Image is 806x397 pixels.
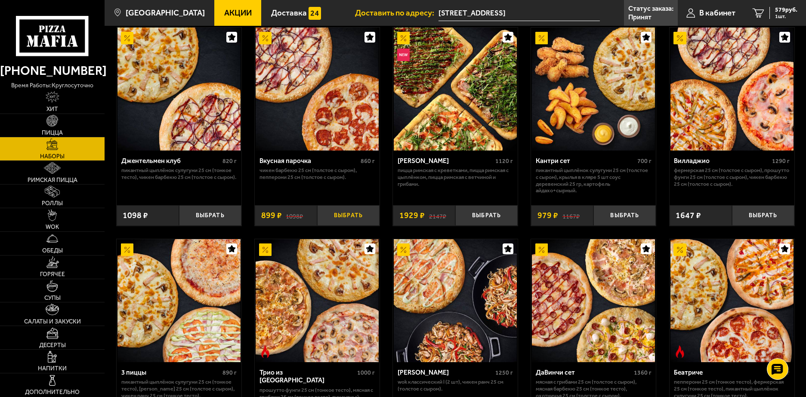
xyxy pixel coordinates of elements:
img: Острое блюдо [673,345,686,358]
span: Доставка [271,9,307,17]
span: 820 г [222,157,237,165]
span: Доставить по адресу: [355,9,439,17]
div: ДаВинчи сет [536,369,632,377]
span: 579 руб. [775,7,797,13]
button: Выбрать [179,205,241,226]
div: Вилладжио [674,157,770,165]
div: 3 пиццы [121,369,221,377]
button: Выбрать [593,205,656,226]
span: Десерты [39,342,66,348]
span: Римская пицца [28,177,77,183]
div: Кантри сет [536,157,635,165]
img: Беатриче [670,239,794,362]
span: 1098 ₽ [123,211,148,220]
span: 860 г [361,157,375,165]
s: 2147 ₽ [429,211,446,220]
img: Акционный [259,243,272,256]
div: Вкусная парочка [259,157,359,165]
span: 1360 г [634,369,652,376]
img: Акционный [535,243,548,256]
p: Принят [628,14,652,21]
img: Акционный [121,243,133,256]
a: АкционныйВилла Капри [393,239,518,362]
p: Статус заказа: [628,5,673,12]
p: Чикен Барбекю 25 см (толстое с сыром), Пепперони 25 см (толстое с сыром). [259,167,375,180]
span: 979 ₽ [537,211,558,220]
span: Супы [44,295,61,301]
img: ДаВинчи сет [532,239,655,362]
p: Wok классический L (2 шт), Чикен Ранч 25 см (толстое с сыром). [398,379,513,392]
span: 1647 ₽ [676,211,701,220]
button: Выбрать [732,205,794,226]
img: Акционный [673,32,686,44]
s: 1098 ₽ [286,211,303,220]
div: [PERSON_NAME] [398,157,494,165]
a: АкционныйОстрое блюдоТрио из Рио [255,239,380,362]
span: Пицца [42,130,63,136]
a: АкционныйНовинкаМама Миа [393,28,518,151]
span: 1 шт. [775,14,797,19]
img: Кантри сет [532,28,655,151]
span: Дополнительно [25,389,80,395]
img: Акционный [121,32,133,44]
a: АкционныйДжентельмен клуб [117,28,241,151]
span: [GEOGRAPHIC_DATA] [126,9,205,17]
span: Напитки [38,366,67,372]
span: В кабинет [699,9,735,17]
p: Пикантный цыплёнок сулугуни 25 см (толстое с сыром), крылья в кляре 5 шт соус деревенский 25 гр, ... [536,167,652,194]
span: 899 ₽ [261,211,282,220]
span: 1250 г [495,369,513,376]
div: [PERSON_NAME] [398,369,494,377]
span: Наборы [40,154,65,160]
img: 15daf4d41897b9f0e9f617042186c801.svg [309,7,321,19]
a: АкционныйВкусная парочка [255,28,380,151]
button: Выбрать [317,205,380,226]
span: WOK [46,224,59,230]
span: Хит [46,106,58,112]
span: Горячее [40,271,65,277]
span: 1000 г [357,369,375,376]
img: Акционный [397,32,410,44]
span: 1120 г [495,157,513,165]
div: Беатриче [674,369,773,377]
a: АкционныйОстрое блюдоБеатриче [670,239,794,362]
button: Выбрать [455,205,518,226]
img: 3 пиццы [117,239,241,362]
span: Обеды [42,248,63,254]
img: Акционный [397,243,410,256]
img: Вилладжио [670,28,794,151]
img: Вкусная парочка [256,28,379,151]
img: Трио из Рио [256,239,379,362]
span: Салаты и закуски [24,319,81,325]
img: Новинка [397,49,410,61]
span: Акции [224,9,252,17]
span: 1290 г [772,157,790,165]
img: Акционный [535,32,548,44]
a: АкционныйКантри сет [531,28,656,151]
img: Акционный [259,32,272,44]
a: АкционныйВилладжио [670,28,794,151]
div: Трио из [GEOGRAPHIC_DATA] [259,369,355,385]
span: Роллы [42,200,63,206]
img: Острое блюдо [259,345,272,358]
img: Акционный [673,243,686,256]
img: Вилла Капри [394,239,517,362]
span: Дегтярный переулок, 1Б [439,5,600,21]
span: 1929 ₽ [399,211,425,220]
span: 890 г [222,369,237,376]
img: Джентельмен клуб [117,28,241,151]
input: Ваш адрес доставки [439,5,600,21]
p: Пикантный цыплёнок сулугуни 25 см (тонкое тесто), Чикен Барбекю 25 см (толстое с сыром). [121,167,237,180]
a: АкционныйДаВинчи сет [531,239,656,362]
p: Фермерская 25 см (толстое с сыром), Прошутто Фунги 25 см (толстое с сыром), Чикен Барбекю 25 см (... [674,167,790,187]
a: Акционный3 пиццы [117,239,241,362]
div: Джентельмен клуб [121,157,221,165]
p: Пицца Римская с креветками, Пицца Римская с цыплёнком, Пицца Римская с ветчиной и грибами. [398,167,513,187]
img: Мама Миа [394,28,517,151]
span: 700 г [637,157,652,165]
s: 1167 ₽ [562,211,580,220]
